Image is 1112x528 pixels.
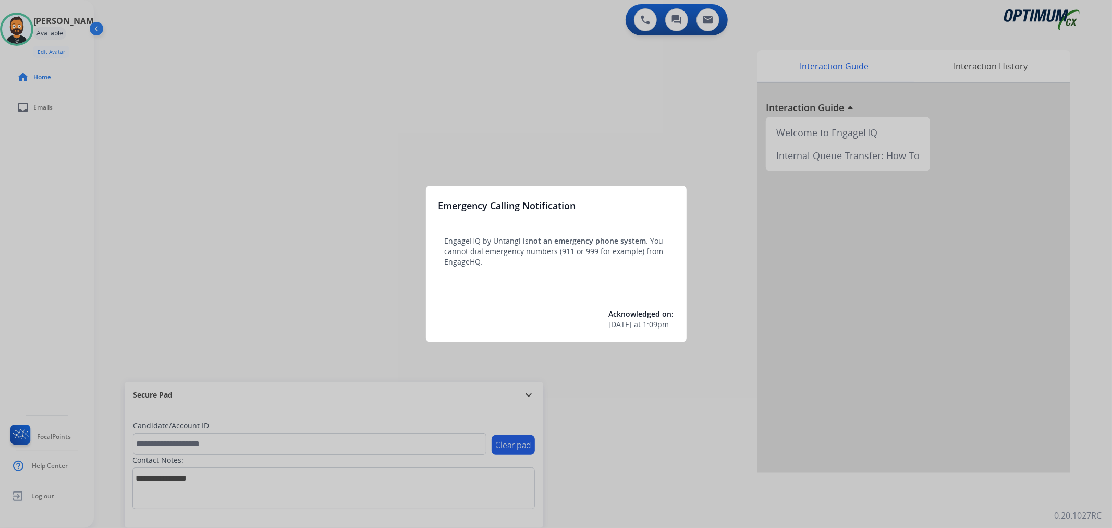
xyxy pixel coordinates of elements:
span: 1:09pm [643,319,669,330]
p: EngageHQ by Untangl is . You cannot dial emergency numbers (911 or 999 for example) from EngageHQ. [445,236,668,267]
span: Acknowledged on: [609,309,674,319]
div: at [609,319,674,330]
span: not an emergency phone system [529,236,646,246]
h3: Emergency Calling Notification [438,198,576,213]
p: 0.20.1027RC [1054,509,1102,522]
span: [DATE] [609,319,632,330]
